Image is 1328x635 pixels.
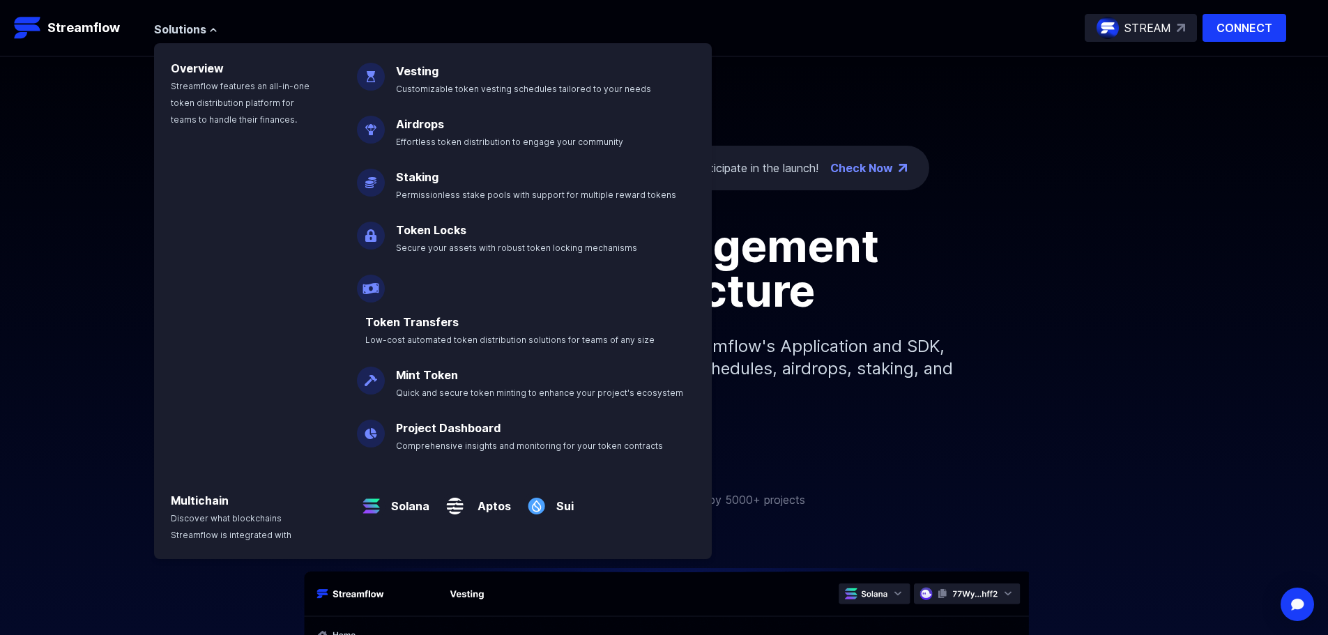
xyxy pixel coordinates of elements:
[396,190,676,200] span: Permissionless stake pools with support for multiple reward tokens
[1203,14,1286,42] button: CONNECT
[396,223,466,237] a: Token Locks
[14,14,42,42] img: Streamflow Logo
[171,494,229,507] a: Multichain
[357,481,386,520] img: Solana
[357,355,385,395] img: Mint Token
[396,441,663,451] span: Comprehensive insights and monitoring for your token contracts
[357,263,385,303] img: Payroll
[365,315,459,329] a: Token Transfers
[154,21,217,38] button: Solutions
[365,335,655,345] span: Low-cost automated token distribution solutions for teams of any size
[522,481,551,520] img: Sui
[396,421,501,435] a: Project Dashboard
[357,158,385,197] img: Staking
[396,137,623,147] span: Effortless token distribution to engage your community
[154,21,206,38] span: Solutions
[47,18,120,38] p: Streamflow
[396,170,438,184] a: Staking
[396,117,444,131] a: Airdrops
[1085,14,1197,42] a: STREAM
[551,487,574,514] a: Sui
[171,81,310,125] span: Streamflow features an all-in-one token distribution platform for teams to handle their finances.
[830,160,893,176] a: Check Now
[899,164,907,172] img: top-right-arrow.png
[14,14,140,42] a: Streamflow
[357,408,385,447] img: Project Dashboard
[171,61,224,75] a: Overview
[666,491,805,508] p: Trusted by 5000+ projects
[396,64,438,78] a: Vesting
[386,487,429,514] a: Solana
[469,487,511,514] a: Aptos
[1177,24,1185,32] img: top-right-arrow.svg
[396,388,683,398] span: Quick and secure token minting to enhance your project's ecosystem
[441,481,469,520] img: Aptos
[171,513,291,540] span: Discover what blockchains Streamflow is integrated with
[1097,17,1119,39] img: streamflow-logo-circle.png
[357,105,385,144] img: Airdrops
[396,84,651,94] span: Customizable token vesting schedules tailored to your needs
[396,368,458,382] a: Mint Token
[1281,588,1314,621] div: Open Intercom Messenger
[357,211,385,250] img: Token Locks
[1124,20,1171,36] p: STREAM
[357,52,385,91] img: Vesting
[396,243,637,253] span: Secure your assets with robust token locking mechanisms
